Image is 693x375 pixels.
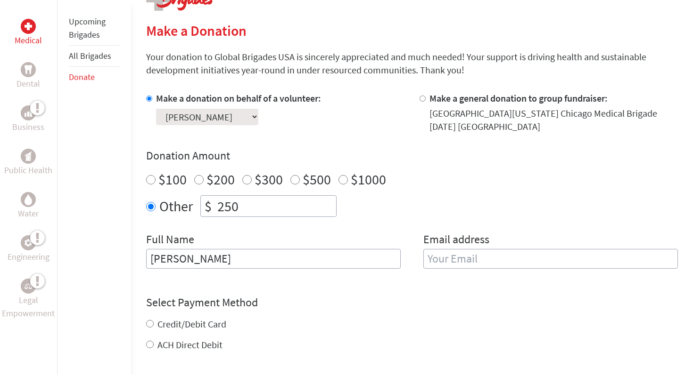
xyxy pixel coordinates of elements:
[156,92,321,104] label: Make a donation on behalf of a volunteer:
[25,109,32,117] img: Business
[351,170,386,188] label: $1000
[423,232,489,249] label: Email address
[159,195,193,217] label: Other
[15,19,42,47] a: MedicalMedical
[15,34,42,47] p: Medical
[25,65,32,74] img: Dental
[423,249,678,269] input: Your Email
[255,170,283,188] label: $300
[157,339,223,351] label: ACH Direct Debit
[146,295,678,310] h4: Select Payment Method
[429,92,608,104] label: Make a general donation to group fundraiser:
[146,249,401,269] input: Enter Full Name
[69,11,120,46] li: Upcoming Brigades
[16,62,40,90] a: DentalDental
[69,46,120,67] li: All Brigades
[25,239,32,247] img: Engineering
[158,170,187,188] label: $100
[18,192,39,220] a: WaterWater
[69,67,120,88] li: Donate
[21,192,36,207] div: Water
[25,152,32,161] img: Public Health
[21,235,36,250] div: Engineering
[4,164,52,177] p: Public Health
[21,19,36,34] div: Medical
[201,196,215,216] div: $
[25,283,32,289] img: Legal Empowerment
[69,50,111,61] a: All Brigades
[25,194,32,205] img: Water
[69,72,95,82] a: Donate
[21,149,36,164] div: Public Health
[429,107,678,133] div: [GEOGRAPHIC_DATA][US_STATE] Chicago Medical Brigade [DATE] [GEOGRAPHIC_DATA]
[146,148,678,163] h4: Donation Amount
[215,196,336,216] input: Enter Amount
[21,62,36,77] div: Dental
[12,120,44,134] p: Business
[146,22,678,39] h2: Make a Donation
[157,318,226,330] label: Credit/Debit Card
[21,105,36,120] div: Business
[303,170,331,188] label: $500
[2,279,55,320] a: Legal EmpowermentLegal Empowerment
[2,294,55,320] p: Legal Empowerment
[25,23,32,30] img: Medical
[8,235,49,263] a: EngineeringEngineering
[146,50,678,77] p: Your donation to Global Brigades USA is sincerely appreciated and much needed! Your support is dr...
[4,149,52,177] a: Public HealthPublic Health
[8,250,49,263] p: Engineering
[21,279,36,294] div: Legal Empowerment
[206,170,235,188] label: $200
[18,207,39,220] p: Water
[69,16,106,40] a: Upcoming Brigades
[16,77,40,90] p: Dental
[146,232,194,249] label: Full Name
[12,105,44,134] a: BusinessBusiness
